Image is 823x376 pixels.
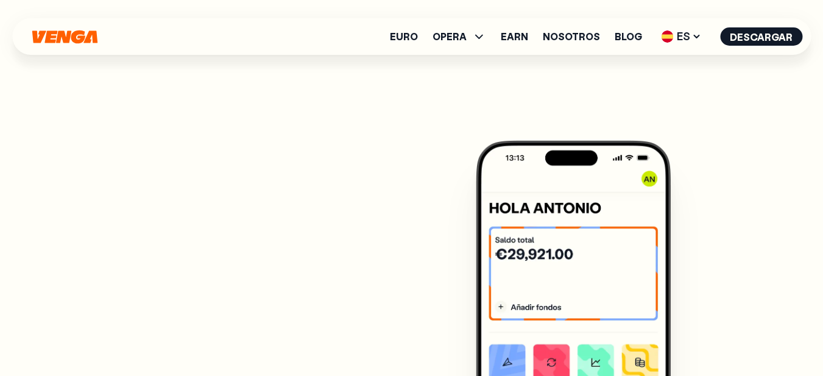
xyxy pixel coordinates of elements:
a: Euro [390,32,418,41]
svg: Inicio [30,30,99,44]
a: Blog [615,32,642,41]
img: flag-es [661,30,673,43]
a: Nosotros [543,32,600,41]
span: ES [657,27,705,46]
a: Earn [501,32,528,41]
span: OPERA [433,32,467,41]
button: Descargar [720,27,802,46]
span: OPERA [433,29,486,44]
